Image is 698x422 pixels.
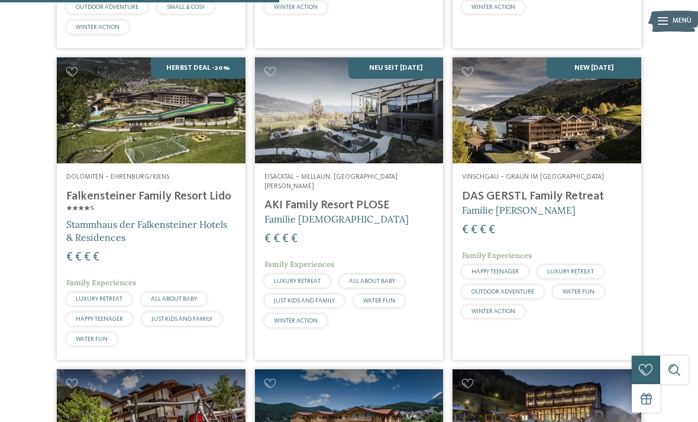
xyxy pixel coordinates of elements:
[76,336,108,342] span: WATER FUN
[66,252,73,263] span: €
[75,252,82,263] span: €
[489,224,495,236] span: €
[151,296,197,302] span: ALL ABOUT BABY
[264,259,334,269] span: Family Experiences
[349,278,395,284] span: ALL ABOUT BABY
[66,218,227,243] span: Stammhaus der Falkensteiner Hotels & Residences
[264,173,398,190] span: Eisacktal – Mellaun, [GEOGRAPHIC_DATA][PERSON_NAME]
[76,4,138,10] span: OUTDOOR ADVENTURE
[167,4,205,10] span: SMALL & COSY
[462,173,604,181] span: Vinschgau – Graun im [GEOGRAPHIC_DATA]
[563,289,594,295] span: WATER FUN
[273,233,280,245] span: €
[462,250,532,260] span: Family Experiences
[471,289,534,295] span: OUTDOOR ADVENTURE
[66,173,169,181] span: Dolomiten – Ehrenburg/Kiens
[76,24,119,30] span: WINTER ACTION
[547,269,594,275] span: LUXURY RETREAT
[471,4,515,10] span: WINTER ACTION
[57,57,245,360] a: Familienhotels gesucht? Hier findet ihr die besten! Herbst Deal -20% Dolomiten – Ehrenburg/Kiens ...
[255,57,444,163] img: Familienhotels gesucht? Hier findet ihr die besten!
[76,316,123,322] span: HAPPY TEENAGER
[84,252,91,263] span: €
[151,316,212,322] span: JUST KIDS AND FAMILY
[93,252,99,263] span: €
[480,224,486,236] span: €
[453,57,641,360] a: Familienhotels gesucht? Hier findet ihr die besten! NEW [DATE] Vinschgau – Graun im [GEOGRAPHIC_D...
[274,318,318,324] span: WINTER ACTION
[274,278,321,284] span: LUXURY RETREAT
[76,296,122,302] span: LUXURY RETREAT
[274,4,318,10] span: WINTER ACTION
[282,233,289,245] span: €
[274,298,335,304] span: JUST KIDS AND FAMILY
[66,189,236,218] h4: Falkensteiner Family Resort Lido ****ˢ
[255,57,444,360] a: Familienhotels gesucht? Hier findet ihr die besten! NEU seit [DATE] Eisacktal – Mellaun, [GEOGRAP...
[462,204,576,216] span: Familie [PERSON_NAME]
[264,233,271,245] span: €
[57,57,245,163] img: Familienhotels gesucht? Hier findet ihr die besten!
[264,213,409,225] span: Familie [DEMOGRAPHIC_DATA]
[462,224,468,236] span: €
[471,308,515,314] span: WINTER ACTION
[291,233,298,245] span: €
[471,224,477,236] span: €
[471,269,519,275] span: HAPPY TEENAGER
[363,298,395,304] span: WATER FUN
[453,57,641,163] img: Familienhotels gesucht? Hier findet ihr die besten!
[264,198,434,212] h4: AKI Family Resort PLOSE
[66,278,136,288] span: Family Experiences
[462,189,632,204] h4: DAS GERSTL Family Retreat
